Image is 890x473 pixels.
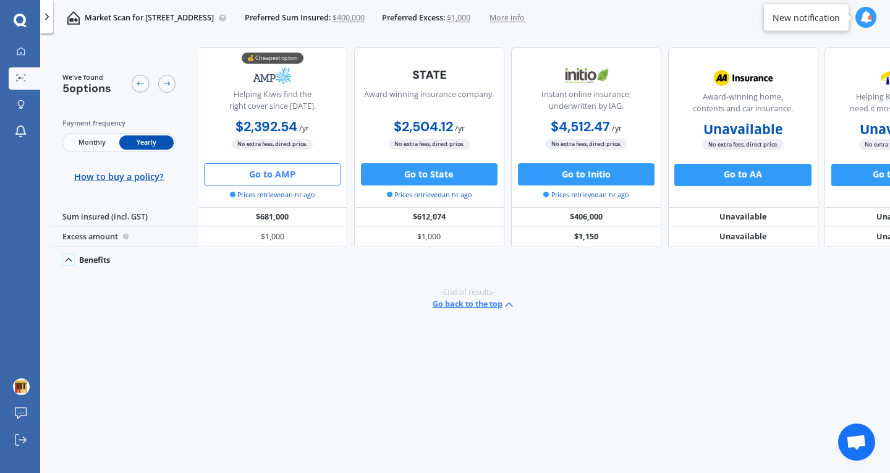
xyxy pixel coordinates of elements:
[354,227,504,247] div: $1,000
[242,53,303,64] div: 💰 Cheapest option
[543,190,629,200] span: Prices retrieved an hr ago
[668,227,818,247] div: Unavailable
[394,118,453,135] b: $2,504.12
[520,89,651,117] div: Instant online insurance; underwritten by IAG.
[677,92,808,119] div: Award-winning home, contents and car insurance.
[455,123,465,134] span: / yr
[433,298,516,312] button: Go back to the top
[85,12,214,23] p: Market Scan for [STREET_ADDRESS]
[838,424,875,461] div: Open chat
[703,124,783,135] b: Unavailable
[703,139,784,150] span: No extra fees, direct price.
[64,135,119,150] span: Monthly
[119,135,174,150] span: Yearly
[74,171,164,182] span: How to buy a policy?
[232,139,313,150] span: No extra fees, direct price.
[245,12,331,23] span: Preferred Sum Insured:
[62,117,176,129] div: Payment frequency
[235,62,309,90] img: AMP.webp
[67,11,80,25] img: home-and-contents.b802091223b8502ef2dd.svg
[79,255,110,265] div: Benefits
[551,118,610,135] b: $4,512.47
[62,72,111,82] span: We've found
[511,208,661,228] div: $406,000
[447,12,470,23] span: $1,000
[364,89,494,117] div: Award winning insurance company.
[773,11,840,23] div: New notification
[299,123,309,134] span: / yr
[489,12,525,23] span: More info
[546,139,627,150] span: No extra fees, direct price.
[13,378,30,395] img: ACg8ocIonKtePqkHyOIoSDSnwuULrGn1YqXHhdQhagfmWYL-JKomKiM=s96-c
[706,64,780,92] img: AA.webp
[230,190,315,200] span: Prices retrieved an hr ago
[197,208,347,228] div: $681,000
[235,118,297,135] b: $2,392.54
[382,12,445,23] span: Preferred Excess:
[389,139,470,150] span: No extra fees, direct price.
[49,227,199,247] div: Excess amount
[441,287,495,298] span: -End of results-
[204,163,341,185] button: Go to AMP
[612,123,622,134] span: / yr
[197,227,347,247] div: $1,000
[668,208,818,228] div: Unavailable
[392,62,466,88] img: State-text-1.webp
[207,89,338,117] div: Helping Kiwis find the right cover since [DATE].
[354,208,504,228] div: $612,074
[511,227,661,247] div: $1,150
[62,81,111,96] span: 5 options
[549,62,623,90] img: Initio.webp
[518,163,655,185] button: Go to Initio
[674,164,811,186] button: Go to AA
[49,208,199,228] div: Sum insured (incl. GST)
[361,163,498,185] button: Go to State
[333,12,365,23] span: $400,000
[387,190,472,200] span: Prices retrieved an hr ago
